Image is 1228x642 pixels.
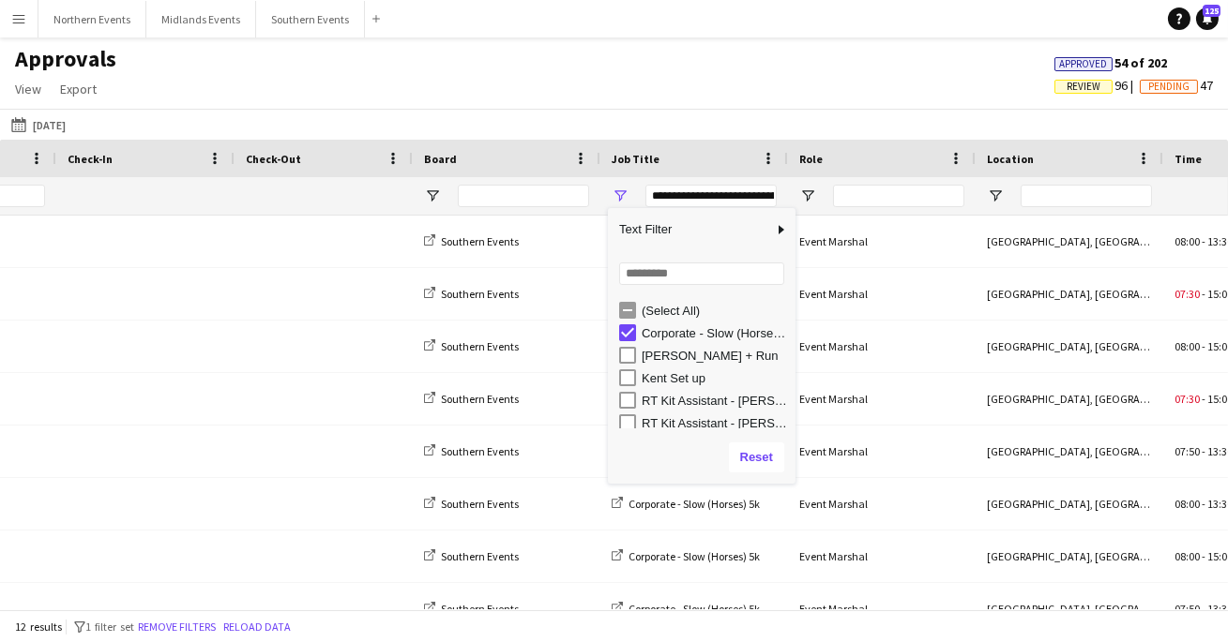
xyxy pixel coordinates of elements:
div: Event Marshal [788,478,976,530]
div: Event Marshal [788,268,976,320]
span: Southern Events [441,287,519,301]
span: Southern Events [441,602,519,616]
span: 54 of 202 [1054,54,1167,71]
a: 125 [1196,7,1219,30]
span: Approved [1060,58,1108,70]
span: - [1202,287,1205,301]
a: Corporate - Slow (Horses) 5k [612,497,760,511]
a: View [8,77,49,101]
span: - [1202,234,1205,248]
a: Corporate - Slow (Horses) 5k [612,549,760,563]
button: Reset [729,442,784,472]
a: Southern Events [424,549,519,563]
span: 96 [1054,77,1140,94]
button: Northern Events [38,1,146,37]
span: Time [1175,152,1202,166]
span: 08:00 [1175,339,1200,353]
div: [GEOGRAPHIC_DATA], [GEOGRAPHIC_DATA] [976,478,1163,530]
span: - [1202,497,1205,511]
span: Export [60,81,97,97]
div: Event Marshal [788,530,976,582]
span: Southern Events [441,549,519,563]
div: (Select All) [642,304,790,318]
div: Event Marshal [788,321,976,372]
a: Southern Events [424,234,519,248]
span: 08:00 [1175,234,1200,248]
button: Southern Events [256,1,365,37]
button: Reload data [220,617,295,637]
a: Southern Events [424,444,519,458]
div: [GEOGRAPHIC_DATA], [GEOGRAPHIC_DATA] [976,321,1163,372]
span: 08:00 [1175,497,1200,511]
span: Job Title [612,152,659,166]
div: [GEOGRAPHIC_DATA], [GEOGRAPHIC_DATA] [976,268,1163,320]
input: Role Filter Input [833,185,964,207]
span: Southern Events [441,234,519,248]
button: Midlands Events [146,1,256,37]
span: Corporate - Slow (Horses) 5k [629,602,760,616]
span: 07:30 [1175,287,1200,301]
span: 1 filter set [85,620,134,634]
span: 125 [1203,5,1220,17]
span: 07:30 [1175,392,1200,406]
span: - [1202,392,1205,406]
span: Check-In [68,152,113,166]
button: Open Filter Menu [799,187,816,204]
div: Corporate - Slow (Horses) 5k [642,326,790,340]
button: Open Filter Menu [987,187,1004,204]
div: [GEOGRAPHIC_DATA], [GEOGRAPHIC_DATA] [976,426,1163,477]
span: - [1202,339,1205,353]
a: Southern Events [424,339,519,353]
div: [GEOGRAPHIC_DATA], [GEOGRAPHIC_DATA] [976,373,1163,425]
input: Board Filter Input [458,185,589,207]
span: 08:00 [1175,549,1200,563]
a: Southern Events [424,497,519,511]
button: [DATE] [8,113,69,136]
span: 47 [1140,77,1213,94]
span: View [15,81,41,97]
span: Corporate - Slow (Horses) 5k [629,497,760,511]
div: RT Kit Assistant - [PERSON_NAME] 5k, 10k & HM [642,416,790,430]
div: Filter List [608,299,796,479]
span: Pending [1148,81,1190,93]
button: Open Filter Menu [612,187,629,204]
a: Southern Events [424,602,519,616]
div: RT Kit Assistant - [PERSON_NAME] 5K & 10K [642,394,790,408]
div: Column Filter [608,208,796,484]
div: Event Marshal [788,426,976,477]
div: Event Marshal [788,373,976,425]
span: Southern Events [441,339,519,353]
span: - [1202,549,1205,563]
span: Review [1067,81,1100,93]
span: Role [799,152,823,166]
span: Southern Events [441,392,519,406]
a: Southern Events [424,392,519,406]
div: Event Marshal [788,216,976,267]
span: 07:50 [1175,602,1200,616]
a: Export [53,77,104,101]
div: Kent Set up [642,371,790,385]
input: Location Filter Input [1021,185,1152,207]
input: Search filter values [619,262,784,285]
a: Southern Events [424,287,519,301]
div: [GEOGRAPHIC_DATA], [GEOGRAPHIC_DATA] [976,530,1163,582]
div: [PERSON_NAME] + Run [642,349,790,363]
span: Text Filter [608,214,773,246]
button: Open Filter Menu [424,187,441,204]
span: Corporate - Slow (Horses) 5k [629,549,760,563]
span: Southern Events [441,444,519,458]
div: [GEOGRAPHIC_DATA], [GEOGRAPHIC_DATA] [976,583,1163,635]
span: - [1202,444,1205,458]
span: Location [987,152,1034,166]
span: Board [424,152,457,166]
a: Corporate - Slow (Horses) 5k [612,602,760,616]
div: Event Marshal [788,583,976,635]
span: Check-Out [246,152,301,166]
span: Southern Events [441,497,519,511]
div: [GEOGRAPHIC_DATA], [GEOGRAPHIC_DATA] [976,216,1163,267]
span: 07:50 [1175,444,1200,458]
button: Remove filters [134,617,220,637]
span: - [1202,602,1205,616]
